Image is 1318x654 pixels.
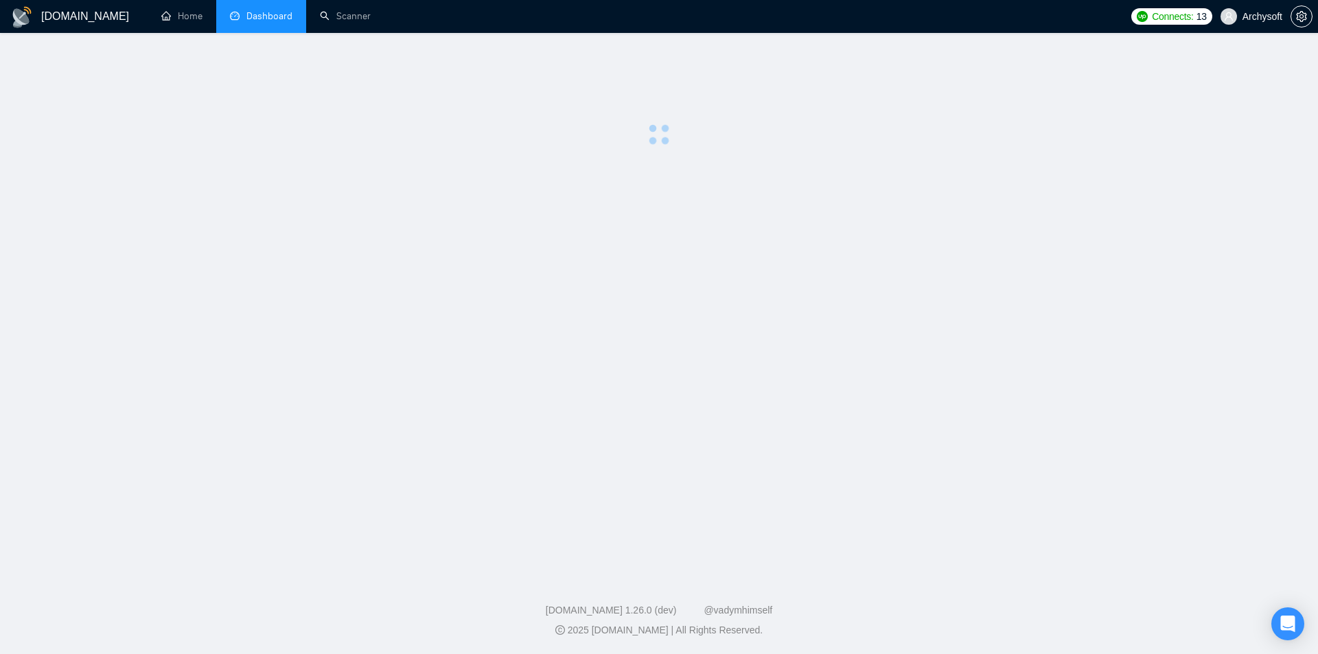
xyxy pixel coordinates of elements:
span: 13 [1196,9,1207,24]
span: Dashboard [246,10,292,22]
span: Connects: [1152,9,1193,24]
img: logo [11,6,33,28]
a: searchScanner [320,10,371,22]
a: homeHome [161,10,203,22]
span: setting [1291,11,1312,22]
span: dashboard [230,11,240,21]
button: setting [1291,5,1313,27]
img: upwork-logo.png [1137,11,1148,22]
a: [DOMAIN_NAME] 1.26.0 (dev) [546,605,677,616]
div: Open Intercom Messenger [1271,607,1304,640]
div: 2025 [DOMAIN_NAME] | All Rights Reserved. [11,623,1307,638]
a: setting [1291,11,1313,22]
span: user [1224,12,1234,21]
a: @vadymhimself [704,605,772,616]
span: copyright [555,625,565,635]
